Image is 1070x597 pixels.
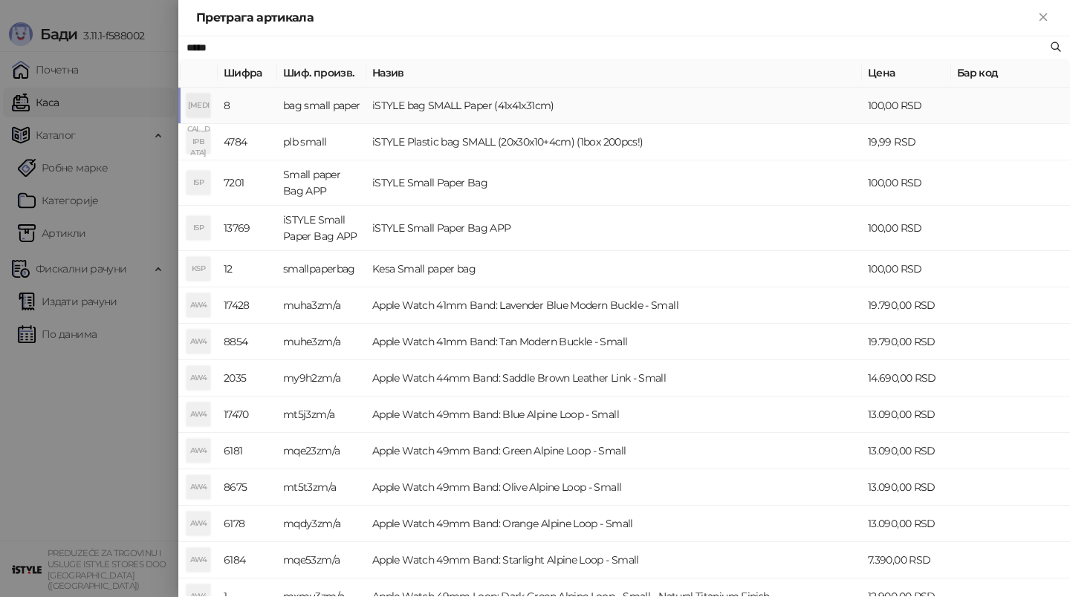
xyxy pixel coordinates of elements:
[862,324,951,360] td: 19.790,00 RSD
[187,366,210,390] div: AW4
[187,330,210,353] div: AW4
[862,287,951,324] td: 19.790,00 RSD
[187,216,210,240] div: ISP
[862,251,951,287] td: 100,00 RSD
[862,469,951,506] td: 13.090,00 RSD
[218,59,277,88] th: Шифра
[366,397,862,433] td: Apple Watch 49mm Band: Blue Alpine Loop - Small
[862,360,951,397] td: 14.690,00 RSD
[196,9,1034,27] div: Претрага артикала
[277,506,366,542] td: mqdy3zm/a
[218,287,277,324] td: 17428
[862,397,951,433] td: 13.090,00 RSD
[187,475,210,499] div: AW4
[277,397,366,433] td: mt5j3zm/a
[366,542,862,578] td: Apple Watch 49mm Band: Starlight Alpine Loop - Small
[187,512,210,535] div: AW4
[187,94,210,117] div: [MEDICAL_DATA]
[187,293,210,317] div: AW4
[862,542,951,578] td: 7.390,00 RSD
[277,360,366,397] td: my9h2zm/a
[218,88,277,124] td: 8
[218,324,277,360] td: 8854
[277,433,366,469] td: mqe23zm/a
[862,433,951,469] td: 13.090,00 RSD
[366,506,862,542] td: Apple Watch 49mm Band: Orange Alpine Loop - Small
[218,206,277,251] td: 13769
[277,59,366,88] th: Шиф. произв.
[862,160,951,206] td: 100,00 RSD
[218,360,277,397] td: 2035
[366,324,862,360] td: Apple Watch 41mm Band: Tan Modern Buckle - Small
[862,59,951,88] th: Цена
[187,130,210,154] div: IPB
[366,433,862,469] td: Apple Watch 49mm Band: Green Alpine Loop - Small
[862,206,951,251] td: 100,00 RSD
[862,506,951,542] td: 13.090,00 RSD
[218,542,277,578] td: 6184
[277,287,366,324] td: muha3zm/a
[277,88,366,124] td: bag small paper
[862,88,951,124] td: 100,00 RSD
[366,287,862,324] td: Apple Watch 41mm Band: Lavender Blue Modern Buckle - Small
[277,324,366,360] td: muhe3zm/a
[862,124,951,160] td: 19,99 RSD
[366,59,862,88] th: Назив
[218,469,277,506] td: 8675
[366,124,862,160] td: iSTYLE Plastic bag SMALL (20x30x10+4cm) (1box 200pcs!)
[218,433,277,469] td: 6181
[277,206,366,251] td: iSTYLE Small Paper Bag APP
[366,469,862,506] td: Apple Watch 49mm Band: Olive Alpine Loop - Small
[187,402,210,426] div: AW4
[277,251,366,287] td: smallpaperbag
[1034,9,1052,27] button: Close
[187,548,210,572] div: AW4
[218,160,277,206] td: 7201
[187,171,210,195] div: ISP
[187,439,210,463] div: AW4
[218,506,277,542] td: 6178
[366,206,862,251] td: iSTYLE Small Paper Bag APP
[366,160,862,206] td: iSTYLE Small Paper Bag
[277,160,366,206] td: Small paper Bag APP
[277,469,366,506] td: mt5t3zm/a
[277,542,366,578] td: mqe53zm/a
[187,257,210,281] div: KSP
[366,251,862,287] td: Kesa Small paper bag
[218,397,277,433] td: 17470
[218,124,277,160] td: 4784
[366,360,862,397] td: Apple Watch 44mm Band: Saddle Brown Leather Link - Small
[277,124,366,160] td: plb small
[366,88,862,124] td: iSTYLE bag SMALL Paper (41x41x31cm)
[218,251,277,287] td: 12
[951,59,1070,88] th: Бар код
